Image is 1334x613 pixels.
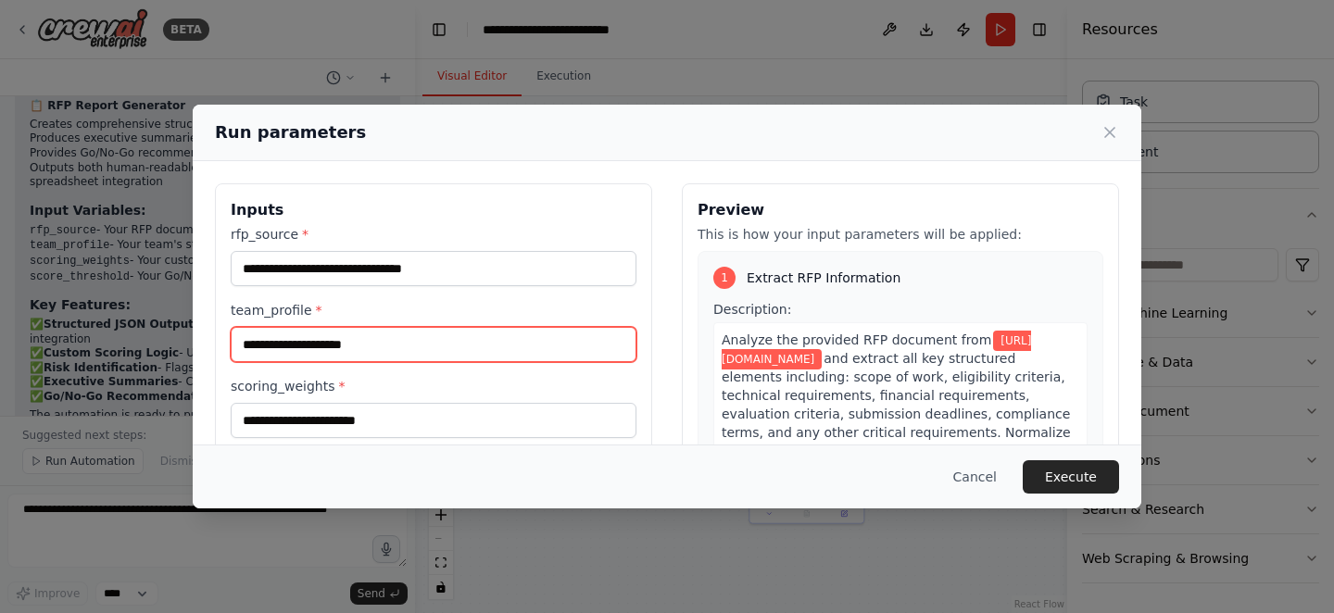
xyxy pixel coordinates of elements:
span: Variable: rfp_source [722,331,1031,369]
label: team_profile [231,301,636,319]
h2: Run parameters [215,119,366,145]
h3: Preview [698,199,1103,221]
label: rfp_source [231,225,636,244]
button: Execute [1023,460,1119,494]
span: and extract all key structured elements including: scope of work, eligibility criteria, technical... [722,351,1078,495]
p: This is how your input parameters will be applied: [698,225,1103,244]
span: Analyze the provided RFP document from [722,332,991,347]
h3: Inputs [231,199,636,221]
label: scoring_weights [231,377,636,395]
span: Extract RFP Information [747,269,900,287]
span: Description: [713,302,791,317]
div: 1 [713,267,736,289]
button: Cancel [938,460,1012,494]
